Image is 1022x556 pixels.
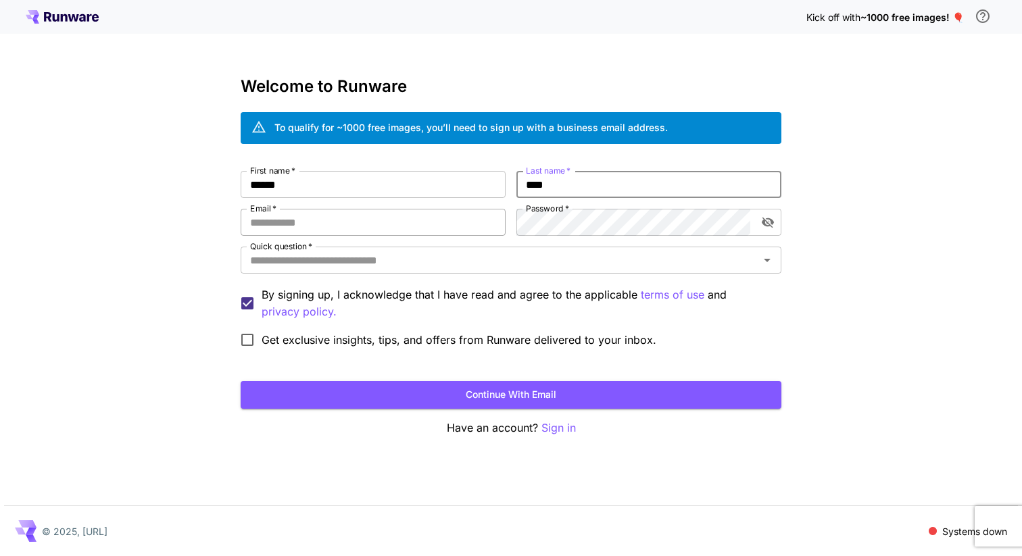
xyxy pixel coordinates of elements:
span: Get exclusive insights, tips, and offers from Runware delivered to your inbox. [262,332,656,348]
span: ~1000 free images! 🎈 [860,11,964,23]
button: In order to qualify for free credit, you need to sign up with a business email address and click ... [969,3,996,30]
label: Last name [526,165,570,176]
p: By signing up, I acknowledge that I have read and agree to the applicable and [262,286,771,320]
button: Open [758,251,777,270]
button: Sign in [541,420,576,436]
button: By signing up, I acknowledge that I have read and agree to the applicable terms of use and [262,303,337,320]
div: To qualify for ~1000 free images, you’ll need to sign up with a business email address. [274,120,668,134]
p: terms of use [641,286,704,303]
p: privacy policy. [262,303,337,320]
p: Systems down [942,524,1007,538]
label: Password [526,203,569,214]
button: Continue with email [241,381,781,409]
p: © 2025, [URL] [42,524,107,538]
label: First name [250,165,295,176]
label: Quick question [250,241,312,252]
label: Email [250,203,276,214]
h3: Welcome to Runware [241,77,781,96]
button: toggle password visibility [756,210,780,234]
p: Have an account? [241,420,781,436]
span: Kick off with [806,11,860,23]
button: By signing up, I acknowledge that I have read and agree to the applicable and privacy policy. [641,286,704,303]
